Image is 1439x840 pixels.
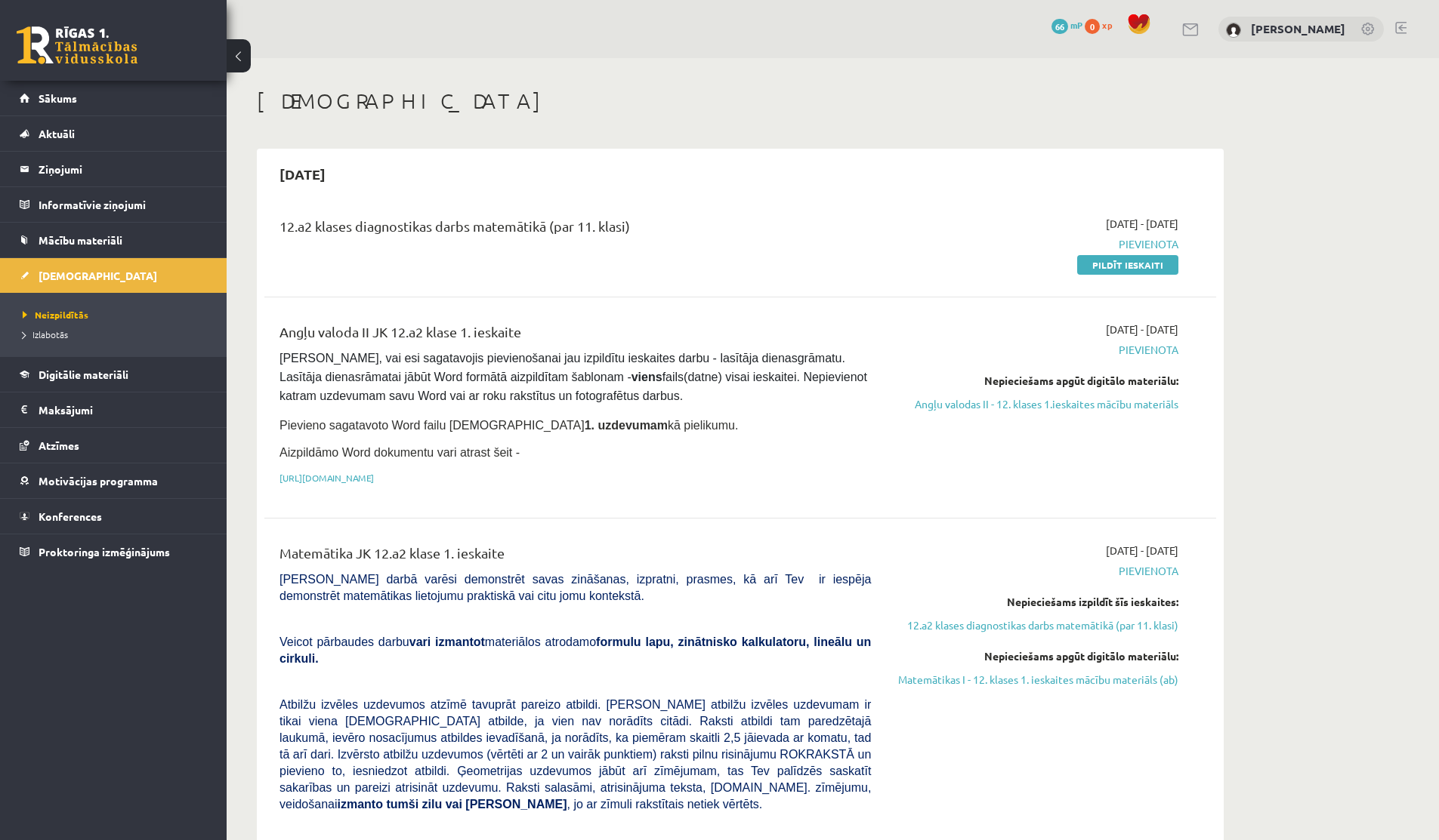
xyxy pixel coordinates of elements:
[39,368,128,381] span: Digitālie materiāli
[894,672,1178,688] a: Matemātikas I - 12. klases 1. ieskaites mācību materiāls (ab)
[279,635,871,665] b: formulu lapu, zinātnisko kalkulatoru, lineālu un cirkuli.
[894,594,1178,610] div: Nepieciešams izpildīt šīs ieskaites:
[39,91,77,105] span: Sākums
[1106,216,1178,232] span: [DATE] - [DATE]
[39,474,158,488] span: Motivācijas programma
[23,308,212,322] a: Neizpildītās
[386,798,567,811] b: tumši zilu vai [PERSON_NAME]
[1077,255,1178,275] a: Pildīt ieskaiti
[20,152,208,186] a: Ziņojumi
[1226,23,1241,38] img: Rebeka Trofimova
[39,438,79,452] span: Atzīmes
[20,81,208,115] a: Sākums
[257,88,1224,114] h1: [DEMOGRAPHIC_DATA]
[39,127,75,140] span: Aktuāli
[1051,19,1082,31] a: 66 mP
[1085,19,1100,34] span: 0
[20,187,208,222] a: Informatīvie ziņojumi
[39,269,157,282] span: [DEMOGRAPHIC_DATA]
[20,357,208,392] a: Digitālie materiāli
[39,233,122,247] span: Mācību materiāli
[39,545,170,558] span: Proktoringa izmēģinājums
[23,328,212,341] a: Izlabotās
[279,419,738,432] span: Pievieno sagatavoto Word failu [DEMOGRAPHIC_DATA] kā pielikumu.
[409,635,485,648] b: vari izmantot
[20,463,208,498] a: Motivācijas programma
[894,563,1178,579] span: Pievienota
[279,698,871,811] span: Atbilžu izvēles uzdevumos atzīmē tavuprāt pareizo atbildi. [PERSON_NAME] atbilžu izvēles uzdevuma...
[279,446,520,459] span: Aizpildāmo Word dokumentu vari atrast šeit -
[1251,21,1345,36] a: [PERSON_NAME]
[894,236,1178,252] span: Pievienota
[631,371,662,383] strong: viens
[23,328,68,340] span: Izlabotās
[20,116,208,151] a: Aktuāli
[894,617,1178,633] a: 12.a2 klases diagnostikas darbs matemātikā (par 11. klasi)
[1085,19,1119,31] a: 0 xp
[20,499,208,534] a: Konferences
[279,216,871,244] div: 12.a2 klases diagnostikas darbs matemātikā (par 11. klasi)
[17,26,137,64] a: Rīgas 1. Tālmācības vidusskola
[894,342,1178,358] span: Pievienota
[20,392,208,427] a: Maksājumi
[279,573,871,602] span: [PERSON_NAME] darbā varēsi demonstrēt savas zināšanas, izpratni, prasmes, kā arī Tev ir iespēja d...
[39,509,102,523] span: Konferences
[39,187,208,222] legend: Informatīvie ziņojumi
[279,543,871,571] div: Matemātika JK 12.a2 klase 1. ieskaite
[20,534,208,569] a: Proktoringa izmēģinājums
[23,309,88,321] span: Neizpildītās
[279,635,871,665] span: Veicot pārbaudes darbu materiālos atrodamo
[20,223,208,257] a: Mācību materiāli
[894,648,1178,664] div: Nepieciešams apgūt digitālo materiālu:
[1106,322,1178,337] span: [DATE] - [DATE]
[1070,19,1082,31] span: mP
[894,396,1178,412] a: Angļu valodas II - 12. klases 1.ieskaites mācību materiāls
[39,392,208,427] legend: Maksājumi
[279,472,374,484] a: [URL][DOMAIN_NAME]
[1051,19,1068,34] span: 66
[279,322,871,349] div: Angļu valoda II JK 12.a2 klase 1. ieskaite
[1106,543,1178,558] span: [DATE] - [DATE]
[585,419,668,432] strong: 1. uzdevumam
[39,152,208,186] legend: Ziņojumi
[20,428,208,463] a: Atzīmes
[894,373,1178,389] div: Nepieciešams apgūt digitālo materiālu:
[1102,19,1112,31] span: xp
[20,258,208,293] a: [DEMOGRAPHIC_DATA]
[338,798,383,811] b: izmanto
[264,156,341,192] h2: [DATE]
[279,352,870,402] span: [PERSON_NAME], vai esi sagatavojis pievienošanai jau izpildītu ieskaites darbu - lasītāja dienasg...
